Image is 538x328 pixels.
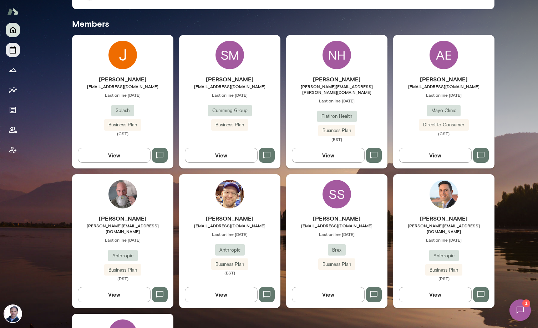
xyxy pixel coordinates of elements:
[393,84,494,89] span: [EMAIL_ADDRESS][DOMAIN_NAME]
[108,41,137,69] img: Jeremy Hiller
[179,75,280,84] h6: [PERSON_NAME]
[208,107,252,114] span: Cumming Group
[292,287,365,302] button: View
[425,267,462,274] span: Business Plan
[6,123,20,137] button: Members
[72,276,173,281] span: (PST)
[318,127,355,134] span: Business Plan
[108,180,137,208] img: Adam Steinharter
[4,305,21,322] img: Jeremy Shane
[429,252,459,259] span: Anthropic
[6,103,20,117] button: Documents
[7,5,19,18] img: Mento
[179,84,280,89] span: [EMAIL_ADDRESS][DOMAIN_NAME]
[286,98,387,104] span: Last online [DATE]
[317,113,357,120] span: Flatiron Health
[72,131,173,136] span: (CST)
[393,92,494,98] span: Last online [DATE]
[419,121,469,128] span: Direct to Consumer
[72,92,173,98] span: Last online [DATE]
[318,261,355,268] span: Business Plan
[72,84,173,89] span: [EMAIL_ADDRESS][DOMAIN_NAME]
[6,83,20,97] button: Insights
[286,223,387,228] span: [EMAIL_ADDRESS][DOMAIN_NAME]
[323,41,351,69] div: NH
[430,180,458,208] img: Michael Sellitto
[72,75,173,84] h6: [PERSON_NAME]
[286,75,387,84] h6: [PERSON_NAME]
[72,214,173,223] h6: [PERSON_NAME]
[6,63,20,77] button: Growth Plan
[78,287,151,302] button: View
[430,41,458,69] div: AE
[72,237,173,243] span: Last online [DATE]
[399,287,472,302] button: View
[393,131,494,136] span: (CST)
[399,148,472,163] button: View
[72,223,173,234] span: [PERSON_NAME][EMAIL_ADDRESS][DOMAIN_NAME]
[185,148,258,163] button: View
[323,180,351,208] div: SS
[6,23,20,37] button: Home
[292,148,365,163] button: View
[328,247,346,254] span: Brex
[6,43,20,57] button: Sessions
[179,92,280,98] span: Last online [DATE]
[286,231,387,237] span: Last online [DATE]
[6,143,20,157] button: Client app
[393,214,494,223] h6: [PERSON_NAME]
[104,267,141,274] span: Business Plan
[393,237,494,243] span: Last online [DATE]
[179,231,280,237] span: Last online [DATE]
[185,287,258,302] button: View
[393,75,494,84] h6: [PERSON_NAME]
[427,107,461,114] span: Mayo Clinic
[215,180,244,208] img: Rob Hester
[104,121,141,128] span: Business Plan
[78,148,151,163] button: View
[393,276,494,281] span: (PST)
[72,18,494,29] h5: Members
[211,121,248,128] span: Business Plan
[179,214,280,223] h6: [PERSON_NAME]
[215,41,244,69] div: SM
[179,223,280,228] span: [EMAIL_ADDRESS][DOMAIN_NAME]
[215,247,245,254] span: Anthropic
[393,223,494,234] span: [PERSON_NAME][EMAIL_ADDRESS][DOMAIN_NAME]
[108,252,138,259] span: Anthropic
[286,136,387,142] span: (EST)
[179,270,280,276] span: (EST)
[286,214,387,223] h6: [PERSON_NAME]
[286,84,387,95] span: [PERSON_NAME][EMAIL_ADDRESS][PERSON_NAME][DOMAIN_NAME]
[211,261,248,268] span: Business Plan
[111,107,134,114] span: Splash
